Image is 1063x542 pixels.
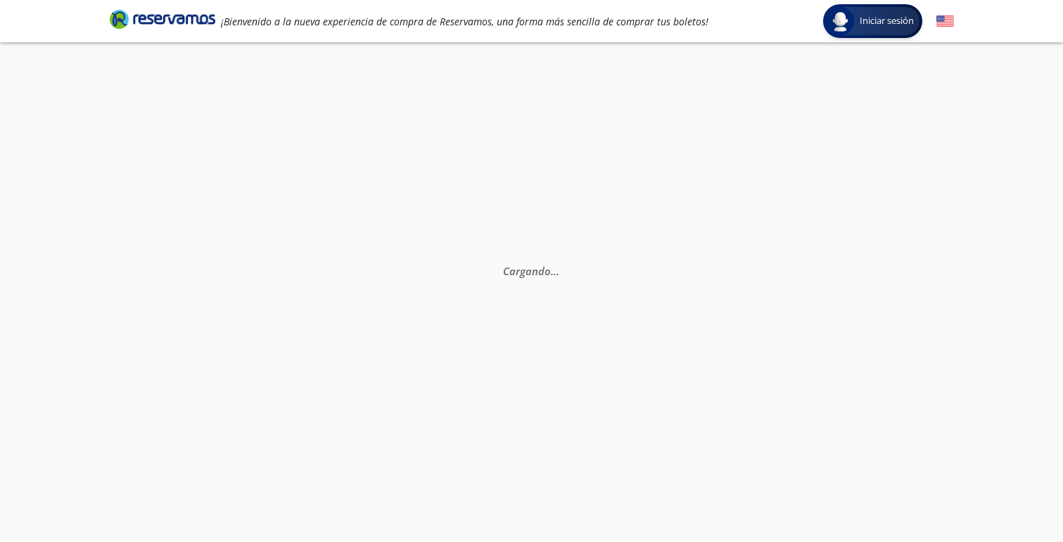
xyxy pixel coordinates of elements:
[551,264,554,278] span: .
[503,264,559,278] em: Cargando
[554,264,556,278] span: .
[110,8,215,30] i: Brand Logo
[854,14,919,28] span: Iniciar sesión
[556,264,559,278] span: .
[110,8,215,34] a: Brand Logo
[936,13,954,30] button: English
[221,15,708,28] em: ¡Bienvenido a la nueva experiencia de compra de Reservamos, una forma más sencilla de comprar tus...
